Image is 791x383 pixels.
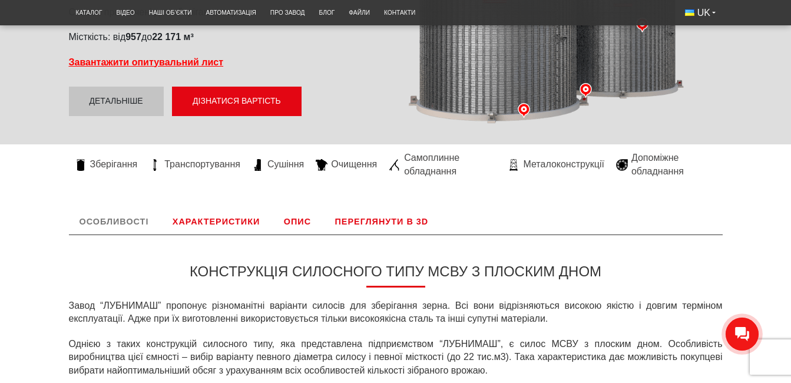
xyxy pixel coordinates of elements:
[404,151,496,178] span: Самоплинне обладнання
[69,31,331,44] p: Місткість: від до
[69,87,164,116] a: Детальніше
[610,151,723,178] a: Допоміжне обладнання
[678,3,723,23] button: UK
[109,3,141,22] a: Відео
[383,151,502,178] a: Самоплинне обладнання
[143,158,246,171] a: Транспортування
[69,3,110,22] a: Каталог
[310,158,383,171] a: Очищення
[162,209,270,235] a: Характеристики
[246,158,310,171] a: Сушіння
[325,209,439,235] a: Переглянути в 3D
[523,158,604,171] span: Металоконструкції
[342,3,377,22] a: Файли
[267,158,304,171] span: Сушіння
[199,3,263,22] a: Автоматизація
[69,209,160,235] a: Особливості
[631,151,717,178] span: Допоміжне обладнання
[69,57,224,67] a: Завантажити опитувальний лист
[69,338,723,377] p: Однією з таких конструкцій силосного типу, яка представлена ​​підприємством “ЛУБНИМАШ”, є силос М...
[377,3,422,22] a: Контакти
[69,263,723,288] h3: Конструкція силосного типу МСВУ з плоским дном
[69,299,723,326] p: Завод “ЛУБНИМАШ” пропонує різноманітні варіанти силосів для зберігання зерна. Всі вони відрізняют...
[152,32,194,42] strong: 22 171 м³
[125,32,141,42] strong: 957
[273,209,322,235] a: Опис
[697,6,710,19] span: UK
[172,87,302,116] button: Дізнатися вартість
[142,3,199,22] a: Наші об’єкти
[685,9,694,16] img: Українська
[263,3,312,22] a: Про завод
[312,3,342,22] a: Блог
[69,158,144,171] a: Зберігання
[502,158,610,171] a: Металоконструкції
[164,158,240,171] span: Транспортування
[90,158,138,171] span: Зберігання
[331,158,377,171] span: Очищення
